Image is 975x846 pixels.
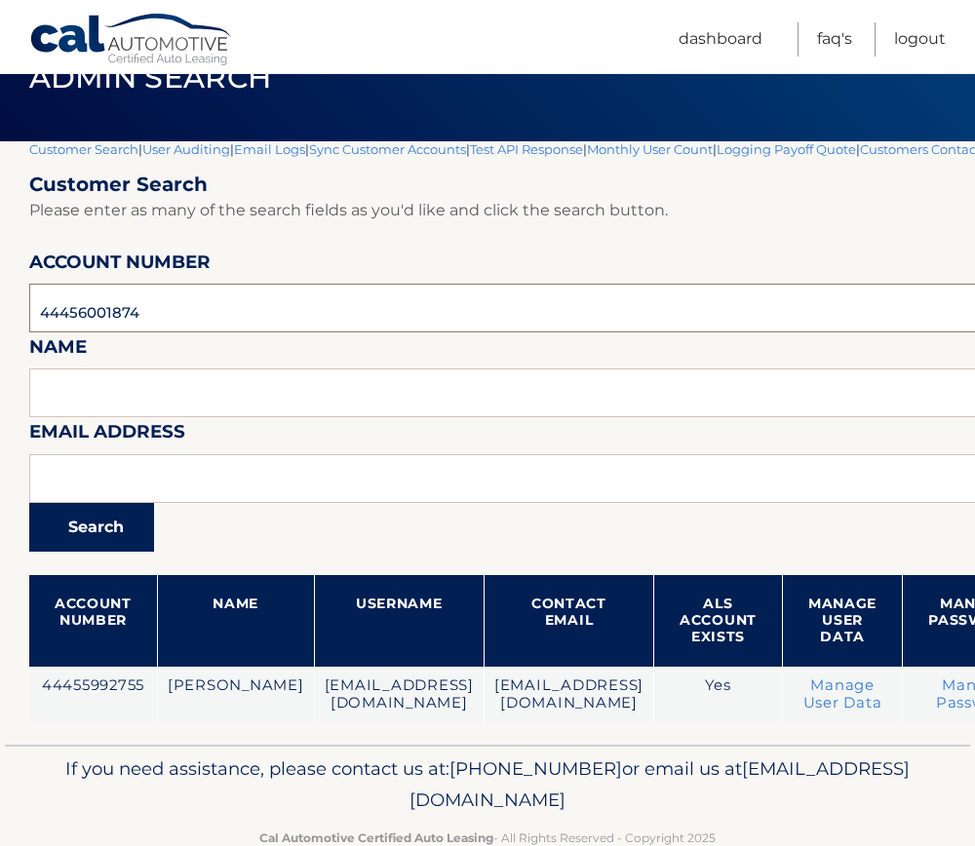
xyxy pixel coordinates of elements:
a: Logout [894,22,946,57]
td: [EMAIL_ADDRESS][DOMAIN_NAME] [484,667,653,722]
a: Logging Payoff Quote [717,141,856,157]
span: [PHONE_NUMBER] [449,757,622,780]
td: 44455992755 [29,667,157,722]
a: Email Logs [234,141,305,157]
th: Username [314,575,484,667]
p: If you need assistance, please contact us at: or email us at [34,753,941,816]
a: FAQ's [817,22,852,57]
strong: Cal Automotive Certified Auto Leasing [259,830,493,845]
a: Cal Automotive [29,13,234,69]
th: ALS Account Exists [654,575,783,667]
th: Manage User Data [782,575,902,667]
label: Account Number [29,248,211,284]
button: Search [29,503,154,552]
label: Name [29,332,87,368]
a: Manage User Data [803,676,882,711]
th: Account Number [29,575,157,667]
label: Email Address [29,417,185,453]
th: Contact Email [484,575,653,667]
td: [EMAIL_ADDRESS][DOMAIN_NAME] [314,667,484,722]
td: [PERSON_NAME] [157,667,314,722]
span: [EMAIL_ADDRESS][DOMAIN_NAME] [409,757,910,811]
a: Customer Search [29,141,138,157]
a: Test API Response [470,141,583,157]
a: Sync Customer Accounts [309,141,466,157]
span: Admin Search [29,59,272,96]
a: Monthly User Count [587,141,713,157]
td: Yes [654,667,783,722]
a: User Auditing [142,141,230,157]
th: Name [157,575,314,667]
a: Dashboard [679,22,762,57]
